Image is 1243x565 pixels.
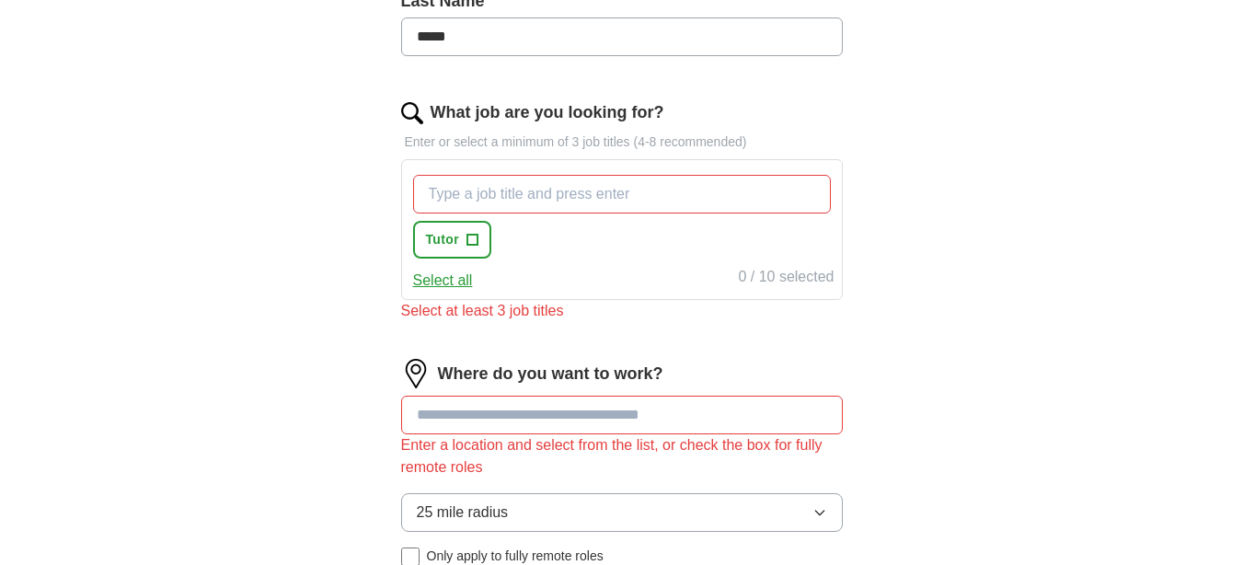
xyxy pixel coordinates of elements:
div: Enter a location and select from the list, or check the box for fully remote roles [401,434,843,479]
span: Tutor [426,230,459,249]
div: Select at least 3 job titles [401,300,843,322]
img: location.png [401,359,431,388]
button: 25 mile radius [401,493,843,532]
button: Tutor [413,221,491,259]
img: search.png [401,102,423,124]
p: Enter or select a minimum of 3 job titles (4-8 recommended) [401,133,843,152]
label: What job are you looking for? [431,100,664,125]
button: Select all [413,270,473,292]
label: Where do you want to work? [438,362,663,386]
input: Type a job title and press enter [413,175,831,213]
div: 0 / 10 selected [738,266,834,292]
span: 25 mile radius [417,502,509,524]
